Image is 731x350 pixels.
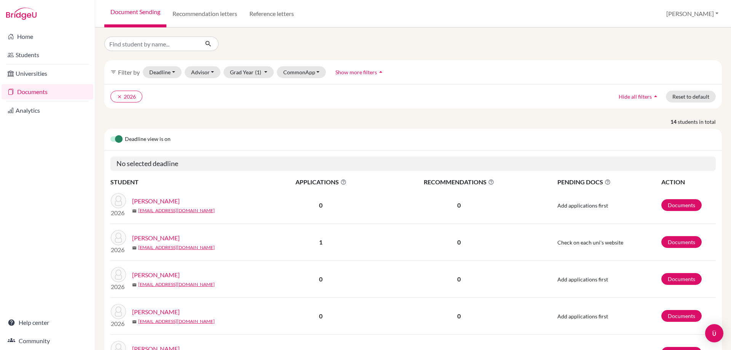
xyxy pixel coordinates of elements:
span: Deadline view is on [125,135,171,144]
button: Show more filtersarrow_drop_up [329,66,391,78]
strong: 14 [670,118,678,126]
button: Deadline [143,66,182,78]
img: Cepeda, Juan [111,267,126,282]
span: Hide all filters [619,93,652,100]
a: Documents [661,236,702,248]
a: [PERSON_NAME] [132,307,180,316]
span: RECOMMENDATIONS [380,177,539,187]
img: Carrero, Camila [111,230,126,245]
a: Help center [2,315,93,330]
a: Community [2,333,93,348]
i: filter_list [110,69,117,75]
button: clear2026 [110,91,142,102]
p: 2026 [111,319,126,328]
button: CommonApp [277,66,326,78]
a: [EMAIL_ADDRESS][DOMAIN_NAME] [138,244,215,251]
b: 1 [319,238,322,246]
a: [EMAIL_ADDRESS][DOMAIN_NAME] [138,207,215,214]
button: [PERSON_NAME] [663,6,722,21]
span: mail [132,246,137,250]
a: Universities [2,66,93,81]
a: Students [2,47,93,62]
span: Filter by [118,69,140,76]
a: Analytics [2,103,93,118]
span: Show more filters [335,69,377,75]
span: (1) [255,69,261,75]
span: students in total [678,118,722,126]
button: Grad Year(1) [223,66,274,78]
th: STUDENT [110,177,263,187]
span: Add applications first [557,202,608,209]
a: [EMAIL_ADDRESS][DOMAIN_NAME] [138,281,215,288]
img: Bridge-U [6,8,37,20]
span: Add applications first [557,276,608,283]
b: 0 [319,275,322,283]
a: Documents [2,84,93,99]
a: Home [2,29,93,44]
h5: No selected deadline [110,157,716,171]
span: PENDING DOCS [557,177,661,187]
i: arrow_drop_up [377,68,385,76]
a: [EMAIL_ADDRESS][DOMAIN_NAME] [138,318,215,325]
span: mail [132,209,137,213]
span: mail [132,320,137,324]
a: Documents [661,199,702,211]
p: 2026 [111,245,126,254]
button: Advisor [185,66,221,78]
span: mail [132,283,137,287]
a: Documents [661,273,702,285]
img: Binasco, Barbara [111,193,126,208]
p: 2026 [111,282,126,291]
p: 0 [380,312,539,321]
img: Chow, Whitney [111,304,126,319]
span: Add applications first [557,313,608,320]
button: Hide all filtersarrow_drop_up [612,91,666,102]
p: 0 [380,275,539,284]
p: 2026 [111,208,126,217]
i: clear [117,94,122,99]
span: APPLICATIONS [263,177,379,187]
a: [PERSON_NAME] [132,197,180,206]
b: 0 [319,201,322,209]
div: Open Intercom Messenger [705,324,723,342]
button: Reset to default [666,91,716,102]
span: Check on each uni's website [557,239,623,246]
th: ACTION [661,177,716,187]
i: arrow_drop_up [652,93,659,100]
a: Documents [661,310,702,322]
p: 0 [380,201,539,210]
b: 0 [319,312,322,320]
input: Find student by name... [104,37,199,51]
a: [PERSON_NAME] [132,233,180,243]
p: 0 [380,238,539,247]
a: [PERSON_NAME] [132,270,180,280]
